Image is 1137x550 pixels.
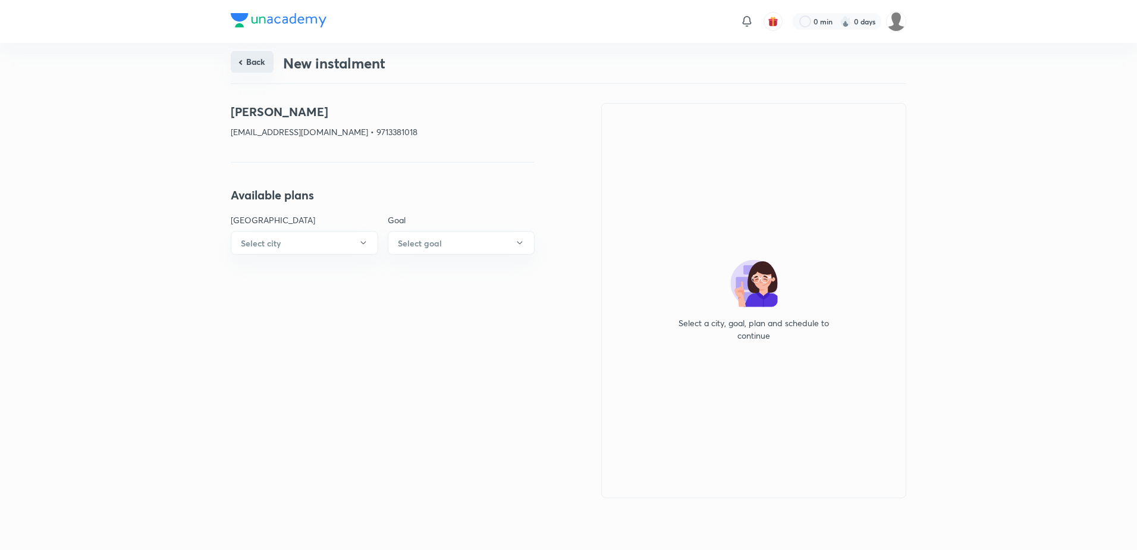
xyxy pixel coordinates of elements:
[398,237,442,249] h6: Select goal
[231,13,326,27] img: Company Logo
[730,260,778,307] img: no-plan-selected
[388,231,535,255] button: Select goal
[768,16,778,27] img: avatar
[231,186,535,204] h4: Available plans
[886,11,906,32] img: PRADEEP KADAM
[231,214,378,226] p: [GEOGRAPHIC_DATA]
[231,231,378,255] button: Select city
[231,126,535,138] p: [EMAIL_ADDRESS][DOMAIN_NAME] • 9713381018
[241,237,281,249] h6: Select city
[671,317,837,342] p: Select a city, goal, plan and schedule to continue
[231,13,326,30] a: Company Logo
[840,15,852,27] img: streak
[283,55,385,72] h3: New instalment
[231,103,535,121] h4: [PERSON_NAME]
[764,12,783,31] button: avatar
[388,214,535,226] p: Goal
[231,51,274,73] button: Back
